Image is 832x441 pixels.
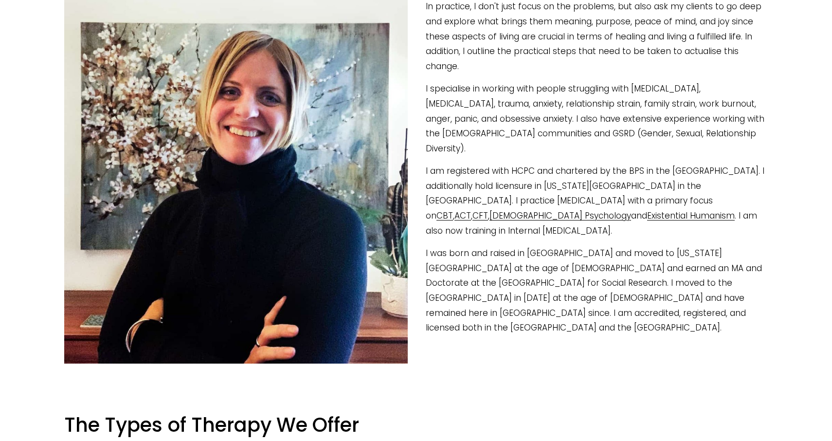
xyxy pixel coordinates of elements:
a: Existential Humanism [647,210,735,221]
p: I specialise in working with people struggling with [MEDICAL_DATA], [MEDICAL_DATA], trauma, anxie... [64,81,768,156]
p: I was born and raised in [GEOGRAPHIC_DATA] and moved to [US_STATE][GEOGRAPHIC_DATA] at the age of... [64,246,768,335]
a: [DEMOGRAPHIC_DATA] Psychology [489,210,631,221]
a: CBT [436,210,453,221]
a: ACT [454,210,471,221]
p: I am registered with HCPC and chartered by the BPS in the [GEOGRAPHIC_DATA]. I additionally hold ... [64,164,768,238]
a: CFT [472,210,488,221]
h1: The Types of Therapy We Offer [64,413,768,437]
